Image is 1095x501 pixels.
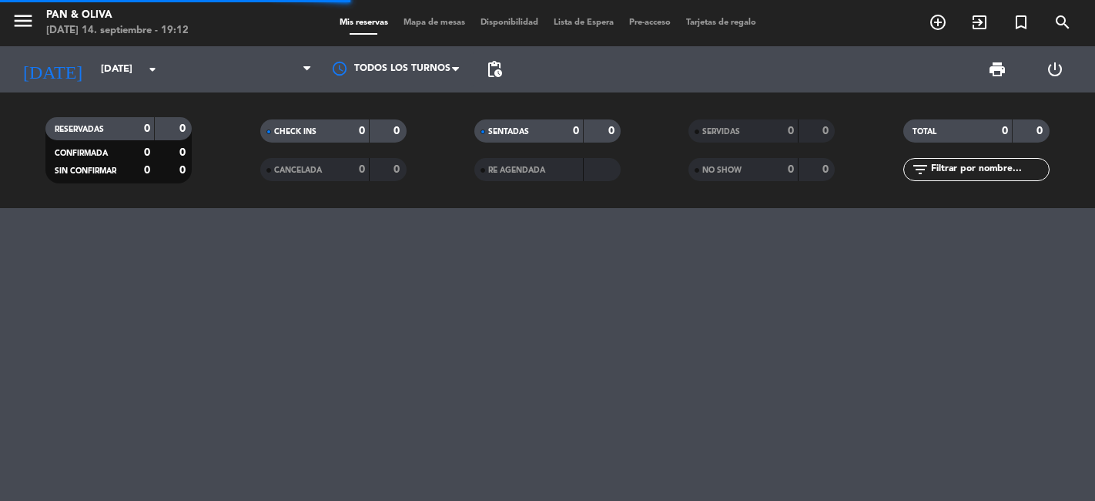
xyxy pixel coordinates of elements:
span: RE AGENDADA [488,166,545,174]
span: CONFIRMADA [55,150,108,157]
i: power_settings_new [1046,60,1064,79]
i: add_circle_outline [929,13,947,32]
span: Disponibilidad [473,18,546,27]
span: Mis reservas [332,18,396,27]
strong: 0 [144,147,150,158]
strong: 0 [822,164,832,175]
div: [DATE] 14. septiembre - 19:12 [46,23,189,39]
span: Pre-acceso [621,18,678,27]
strong: 0 [144,123,150,134]
i: [DATE] [12,52,93,86]
strong: 0 [788,164,794,175]
strong: 0 [393,164,403,175]
strong: 0 [359,126,365,136]
span: CHECK INS [274,128,316,136]
span: SENTADAS [488,128,529,136]
span: Mapa de mesas [396,18,473,27]
i: filter_list [911,160,929,179]
strong: 0 [788,126,794,136]
i: menu [12,9,35,32]
strong: 0 [179,147,189,158]
span: SERVIDAS [702,128,740,136]
div: Pan & Oliva [46,8,189,23]
span: Lista de Espera [546,18,621,27]
strong: 0 [179,165,189,176]
span: print [988,60,1006,79]
input: Filtrar por nombre... [929,161,1049,178]
span: NO SHOW [702,166,742,174]
span: CANCELADA [274,166,322,174]
strong: 0 [393,126,403,136]
strong: 0 [1002,126,1008,136]
span: RESERVADAS [55,126,104,133]
button: menu [12,9,35,38]
span: Tarjetas de regalo [678,18,764,27]
span: TOTAL [912,128,936,136]
i: exit_to_app [970,13,989,32]
span: SIN CONFIRMAR [55,167,116,175]
strong: 0 [144,165,150,176]
strong: 0 [179,123,189,134]
strong: 0 [1036,126,1046,136]
i: turned_in_not [1012,13,1030,32]
strong: 0 [359,164,365,175]
i: search [1053,13,1072,32]
strong: 0 [573,126,579,136]
div: LOG OUT [1026,46,1084,92]
span: pending_actions [485,60,504,79]
i: arrow_drop_down [143,60,162,79]
strong: 0 [822,126,832,136]
strong: 0 [608,126,618,136]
